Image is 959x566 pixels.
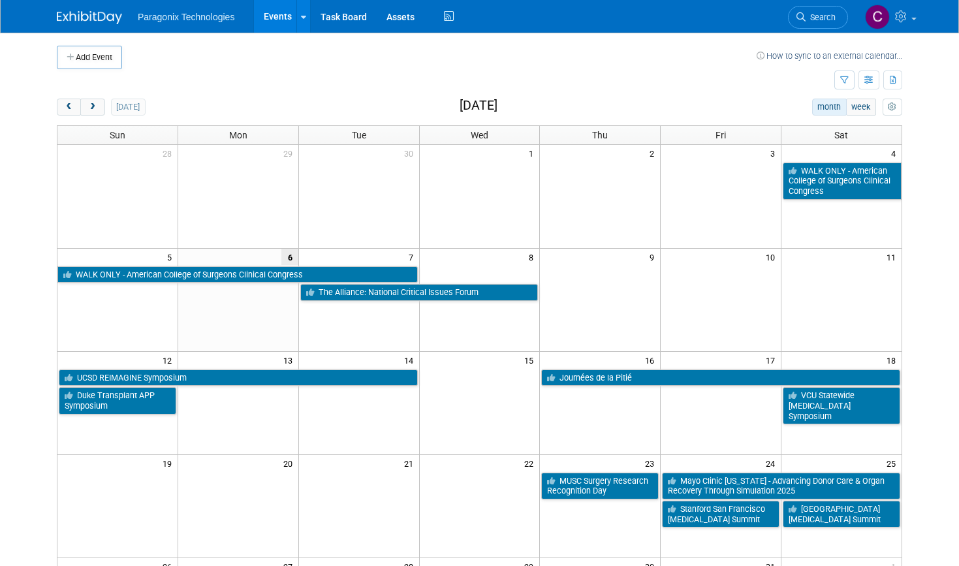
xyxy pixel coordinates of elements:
[788,6,848,29] a: Search
[885,352,902,368] span: 18
[888,103,896,112] i: Personalize Calendar
[527,249,539,265] span: 8
[407,249,419,265] span: 7
[541,369,900,386] a: Journées de la Pitié
[592,130,608,140] span: Thu
[161,455,178,471] span: 19
[885,249,902,265] span: 11
[166,249,178,265] span: 5
[57,46,122,69] button: Add Event
[644,352,660,368] span: 16
[282,455,298,471] span: 20
[59,369,418,386] a: UCSD REIMAGINE Symposium
[161,145,178,161] span: 28
[57,99,81,116] button: prev
[527,145,539,161] span: 1
[460,99,497,113] h2: [DATE]
[403,145,419,161] span: 30
[138,12,234,22] span: Paragonix Technologies
[648,145,660,161] span: 2
[57,11,122,24] img: ExhibitDay
[471,130,488,140] span: Wed
[282,352,298,368] span: 13
[80,99,104,116] button: next
[846,99,876,116] button: week
[764,455,781,471] span: 24
[783,387,900,424] a: VCU Statewide [MEDICAL_DATA] Symposium
[403,352,419,368] span: 14
[110,130,125,140] span: Sun
[834,130,848,140] span: Sat
[757,51,902,61] a: How to sync to an external calendar...
[523,455,539,471] span: 22
[300,284,538,301] a: The Alliance: National Critical Issues Forum
[662,501,779,527] a: Stanford San Francisco [MEDICAL_DATA] Summit
[57,266,418,283] a: WALK ONLY - American College of Surgeons Clinical Congress
[883,99,902,116] button: myCustomButton
[865,5,890,29] img: Corinne McNamara
[769,145,781,161] span: 3
[812,99,847,116] button: month
[715,130,726,140] span: Fri
[161,352,178,368] span: 12
[644,455,660,471] span: 23
[403,455,419,471] span: 21
[281,249,298,265] span: 6
[662,473,900,499] a: Mayo Clinic [US_STATE] - Advancing Donor Care & Organ Recovery Through Simulation 2025
[229,130,247,140] span: Mon
[890,145,902,161] span: 4
[783,501,900,527] a: [GEOGRAPHIC_DATA] [MEDICAL_DATA] Summit
[541,473,659,499] a: MUSC Surgery Research Recognition Day
[783,163,902,200] a: WALK ONLY - American College of Surgeons Clinical Congress
[111,99,146,116] button: [DATE]
[352,130,366,140] span: Tue
[282,145,298,161] span: 29
[648,249,660,265] span: 9
[523,352,539,368] span: 15
[806,12,836,22] span: Search
[59,387,176,414] a: Duke Transplant APP Symposium
[764,249,781,265] span: 10
[885,455,902,471] span: 25
[764,352,781,368] span: 17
